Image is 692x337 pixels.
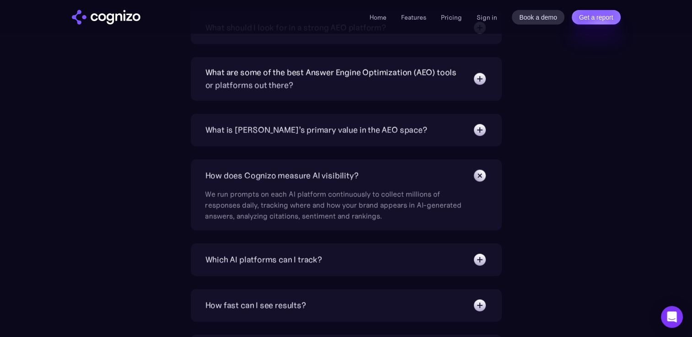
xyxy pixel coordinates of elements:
[512,10,564,25] a: Book a demo
[205,183,471,221] div: We run prompts on each AI platform continuously to collect millions of responses daily, tracking ...
[72,10,140,25] img: cognizo logo
[25,58,32,65] img: tab_domain_overview_orange.svg
[572,10,621,25] a: Get a report
[370,13,386,21] a: Home
[15,15,22,22] img: logo_orange.svg
[205,66,463,92] div: What are some of the best Answer Engine Optimization (AEO) tools or platforms out there?
[24,24,65,31] div: Domain: [URL]
[661,306,683,328] div: Open Intercom Messenger
[26,15,45,22] div: v 4.0.25
[205,299,306,312] div: How fast can I see results?
[441,13,462,21] a: Pricing
[205,169,359,182] div: How does Cognizo measure AI visibility?
[205,124,427,137] div: What is [PERSON_NAME]’s primary value in the AEO space?
[35,58,82,64] div: Domain Overview
[91,58,98,65] img: tab_keywords_by_traffic_grey.svg
[15,24,22,31] img: website_grey.svg
[101,58,154,64] div: Keywords by Traffic
[401,13,426,21] a: Features
[477,12,497,23] a: Sign in
[72,10,140,25] a: home
[205,253,322,266] div: Which AI platforms can I track?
